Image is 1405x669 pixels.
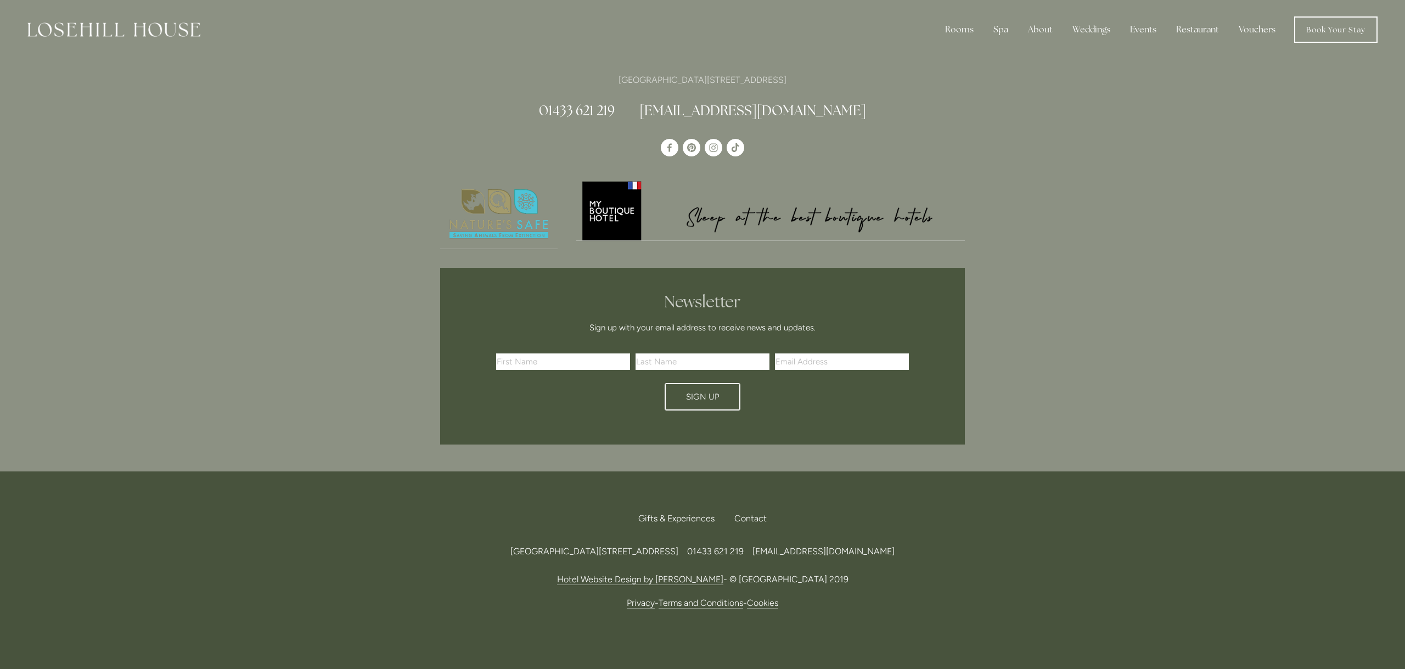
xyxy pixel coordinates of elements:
[500,321,905,334] p: Sign up with your email address to receive news and updates.
[985,19,1017,41] div: Spa
[440,179,558,249] img: Nature's Safe - Logo
[27,23,200,37] img: Losehill House
[639,102,866,119] a: [EMAIL_ADDRESS][DOMAIN_NAME]
[576,179,965,241] a: My Boutique Hotel - Logo
[496,353,630,370] input: First Name
[440,572,965,587] p: - © [GEOGRAPHIC_DATA] 2019
[1121,19,1165,41] div: Events
[752,546,895,556] a: [EMAIL_ADDRESS][DOMAIN_NAME]
[727,139,744,156] a: TikTok
[539,102,615,119] a: 01433 621 219
[726,507,767,531] div: Contact
[510,546,678,556] span: [GEOGRAPHIC_DATA][STREET_ADDRESS]
[661,139,678,156] a: Losehill House Hotel & Spa
[686,392,720,402] span: Sign Up
[775,353,909,370] input: Email Address
[659,598,743,609] a: Terms and Conditions
[576,179,965,240] img: My Boutique Hotel - Logo
[665,383,740,411] button: Sign Up
[627,598,655,609] a: Privacy
[440,72,965,87] p: [GEOGRAPHIC_DATA][STREET_ADDRESS]
[1019,19,1061,41] div: About
[636,353,769,370] input: Last Name
[1064,19,1119,41] div: Weddings
[440,595,965,610] p: - -
[638,507,723,531] a: Gifts & Experiences
[638,513,715,524] span: Gifts & Experiences
[1167,19,1228,41] div: Restaurant
[1294,16,1378,43] a: Book Your Stay
[687,546,744,556] span: 01433 621 219
[1230,19,1284,41] a: Vouchers
[500,292,905,312] h2: Newsletter
[705,139,722,156] a: Instagram
[557,574,723,585] a: Hotel Website Design by [PERSON_NAME]
[936,19,982,41] div: Rooms
[683,139,700,156] a: Pinterest
[747,598,778,609] a: Cookies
